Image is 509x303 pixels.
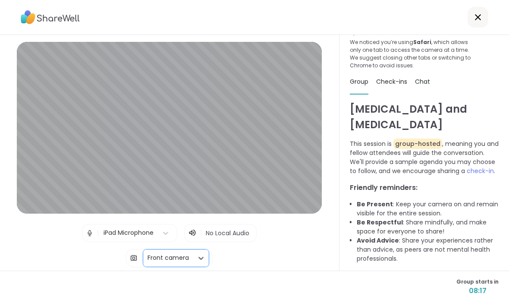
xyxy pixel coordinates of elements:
[376,77,407,86] span: Check-ins
[350,77,368,86] span: Group
[357,200,499,218] li: : Keep your camera on and remain visible for the entire session.
[350,183,499,193] h3: Friendly reminders:
[350,139,499,176] p: This session is , meaning you and fellow attendees will guide the conversation. We'll provide a s...
[456,286,499,296] span: 08:17
[130,249,138,267] img: Camera
[393,139,442,149] span: group-hosted
[357,236,399,245] b: Avoid Advice
[200,228,202,238] span: |
[357,218,499,236] li: : Share mindfully, and make space for everyone to share!
[350,38,474,69] p: We noticed you’re using , which allows only one tab to access the camera at a time. We suggest cl...
[350,101,499,133] h1: [MEDICAL_DATA] and [MEDICAL_DATA]
[148,253,189,262] div: Front camera
[415,77,430,86] span: Chat
[456,278,499,286] span: Group starts in
[86,224,94,242] img: Microphone
[206,229,249,237] span: No Local Audio
[104,228,154,237] div: iPad Microphone
[467,167,494,175] span: check-in
[413,38,431,46] b: Safari
[21,7,80,27] img: ShareWell Logo
[357,236,499,263] li: : Share your experiences rather than advice, as peers are not mental health professionals.
[141,249,143,267] span: |
[97,224,99,242] span: |
[357,218,403,227] b: Be Respectful
[357,200,393,208] b: Be Present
